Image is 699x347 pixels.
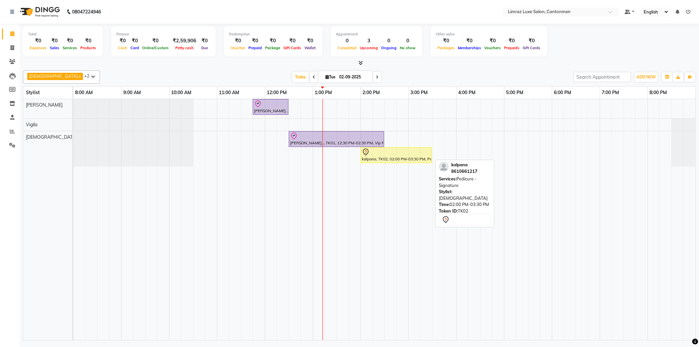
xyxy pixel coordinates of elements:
[28,31,98,37] div: Total
[253,100,288,114] div: [PERSON_NAME] ., TK01, 11:45 AM-12:30 PM, Styling - Top (Men)
[573,72,631,82] input: Search Appointment
[61,37,79,45] div: ₹0
[61,46,79,50] span: Services
[502,37,521,45] div: ₹0
[439,162,449,172] img: profile
[169,88,193,97] a: 10:00 AM
[336,31,417,37] div: Appointment
[303,37,317,45] div: ₹0
[282,46,303,50] span: Gift Cards
[451,162,468,167] span: kalpana
[78,73,81,79] a: x
[116,31,210,37] div: Finance
[170,37,199,45] div: ₹2,59,906
[141,37,170,45] div: ₹0
[247,37,263,45] div: ₹0
[26,122,37,128] span: Vigila
[398,37,417,45] div: 0
[552,88,573,97] a: 6:00 PM
[648,88,669,97] a: 8:00 PM
[456,37,483,45] div: ₹0
[456,88,477,97] a: 4:00 PM
[379,37,398,45] div: 0
[502,46,521,50] span: Prepaids
[28,46,48,50] span: Expenses
[129,37,141,45] div: ₹0
[436,31,542,37] div: Other sales
[200,46,210,50] span: Due
[521,46,542,50] span: Gift Cards
[313,88,334,97] a: 1:00 PM
[303,46,317,50] span: Wallet
[439,202,450,207] span: Time:
[636,74,656,79] span: ADD NEW
[358,46,379,50] span: Upcoming
[521,37,542,45] div: ₹0
[17,3,62,21] img: logo
[79,37,98,45] div: ₹0
[379,46,398,50] span: Ongoing
[116,46,129,50] span: Cash
[263,46,282,50] span: Package
[361,88,381,97] a: 2:00 PM
[48,46,61,50] span: Sales
[48,37,61,45] div: ₹0
[409,88,429,97] a: 3:00 PM
[265,88,288,97] a: 12:00 PM
[336,37,358,45] div: 0
[29,73,78,79] span: [DEMOGRAPHIC_DATA]
[26,90,40,95] span: Stylist
[26,102,63,108] span: [PERSON_NAME]
[289,132,383,146] div: [PERSON_NAME] ., TK01, 12:30 PM-02:30 PM, Vip Facials - Advanced Hydra-Glow Facial
[439,208,458,214] span: Token ID:
[439,189,491,201] div: [DEMOGRAPHIC_DATA]
[247,46,263,50] span: Prepaid
[141,46,170,50] span: Online/Custom
[79,46,98,50] span: Products
[504,88,525,97] a: 5:00 PM
[456,46,483,50] span: Memberships
[358,37,379,45] div: 3
[439,176,456,181] span: Services:
[292,72,309,82] span: Today
[229,46,247,50] span: Voucher
[282,37,303,45] div: ₹0
[263,37,282,45] div: ₹0
[229,31,317,37] div: Redemption
[361,148,431,162] div: kalpana, TK02, 02:00 PM-03:30 PM, Pedicure - Signature
[635,72,657,82] button: ADD NEW
[84,73,94,78] span: +2
[439,201,491,208] div: 02:00 PM-03:30 PM
[439,189,452,194] span: Stylist:
[337,72,370,82] input: 2025-09-02
[217,88,241,97] a: 11:00 AM
[324,74,337,79] span: Tue
[483,46,502,50] span: Vouchers
[199,37,210,45] div: ₹0
[436,37,456,45] div: ₹0
[122,88,143,97] a: 9:00 AM
[451,168,477,175] div: 8610661217
[398,46,417,50] span: No show
[26,134,77,140] span: [DEMOGRAPHIC_DATA]
[439,208,491,214] div: TK02
[336,46,358,50] span: Completed
[129,46,141,50] span: Card
[600,88,621,97] a: 7:00 PM
[439,176,476,188] span: Pedicure - Signature
[72,3,101,21] b: 08047224946
[229,37,247,45] div: ₹0
[116,37,129,45] div: ₹0
[174,46,195,50] span: Petty cash
[436,46,456,50] span: Packages
[73,88,94,97] a: 8:00 AM
[483,37,502,45] div: ₹0
[28,37,48,45] div: ₹0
